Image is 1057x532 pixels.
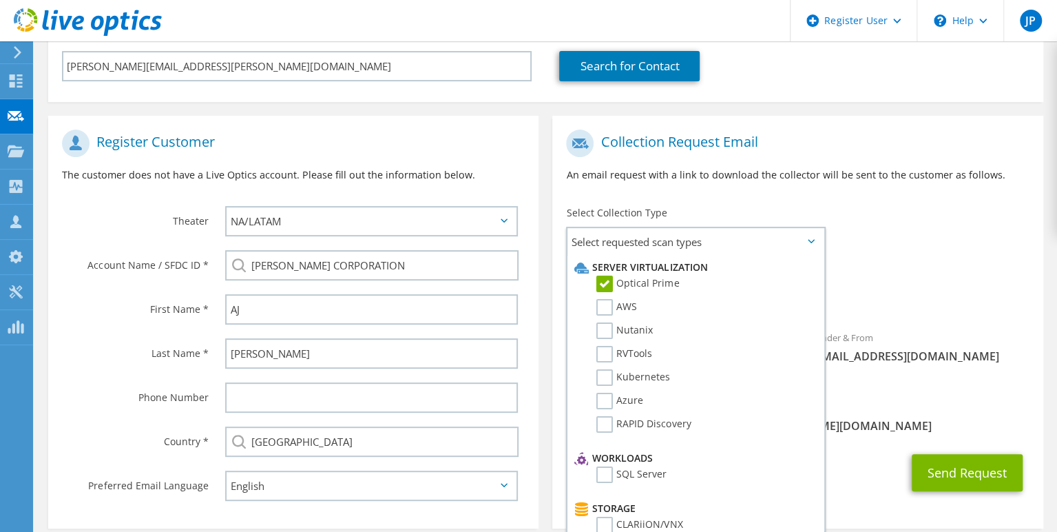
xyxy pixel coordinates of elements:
label: Theater [62,206,208,228]
label: Kubernetes [596,369,670,386]
span: [EMAIL_ADDRESS][DOMAIN_NAME] [812,349,1029,364]
label: Preferred Email Language [62,471,208,493]
div: To [552,323,797,386]
svg: \n [934,14,946,27]
label: Optical Prime [596,276,679,292]
div: Sender & From [798,323,1043,371]
label: SQL Server [596,467,667,483]
p: The customer does not have a Live Optics account. Please fill out the information below. [62,167,525,183]
li: Server Virtualization [571,259,817,276]
label: First Name * [62,294,208,316]
label: Azure [596,393,643,409]
span: Select requested scan types [567,228,824,256]
h1: Register Customer [62,130,518,157]
li: Workloads [571,450,817,467]
h1: Collection Request Email [566,130,1022,157]
button: Send Request [912,454,1023,491]
label: Phone Number [62,382,208,405]
label: Nutanix [596,323,653,339]
label: RAPID Discovery [596,416,691,433]
label: AWS [596,299,637,316]
li: Storage [571,500,817,517]
label: RVTools [596,346,652,362]
label: Last Name * [62,338,208,360]
a: Search for Contact [559,51,700,81]
div: CC & Reply To [552,393,1043,440]
label: Account Name / SFDC ID * [62,250,208,272]
div: Requested Collections [552,261,1043,316]
span: JP [1020,10,1042,32]
label: Country * [62,427,208,449]
p: An email request with a link to download the collector will be sent to the customer as follows. [566,167,1029,183]
label: Select Collection Type [566,206,667,220]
